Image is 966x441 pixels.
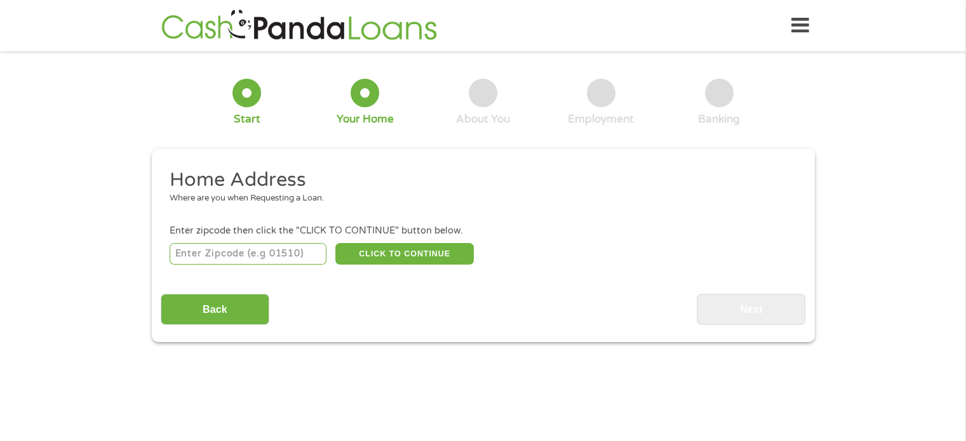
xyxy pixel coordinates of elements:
[234,112,260,126] div: Start
[161,294,269,325] input: Back
[170,168,787,193] h2: Home Address
[170,192,787,205] div: Where are you when Requesting a Loan.
[456,112,510,126] div: About You
[170,243,326,265] input: Enter Zipcode (e.g 01510)
[337,112,394,126] div: Your Home
[697,294,805,325] input: Next
[335,243,474,265] button: CLICK TO CONTINUE
[170,224,796,238] div: Enter zipcode then click the "CLICK TO CONTINUE" button below.
[158,8,441,44] img: GetLoanNow Logo
[568,112,634,126] div: Employment
[698,112,740,126] div: Banking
